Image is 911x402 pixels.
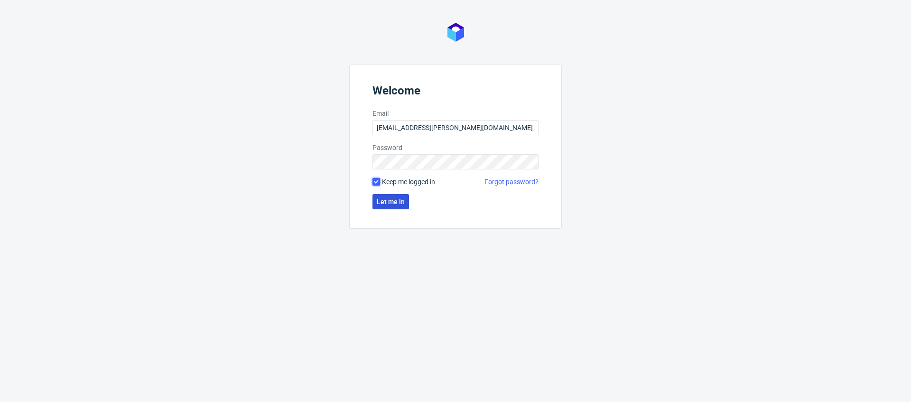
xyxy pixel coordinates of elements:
[372,84,539,101] header: Welcome
[382,177,435,187] span: Keep me logged in
[372,143,539,152] label: Password
[372,120,539,135] input: you@youremail.com
[372,194,409,209] button: Let me in
[377,198,405,205] span: Let me in
[372,109,539,118] label: Email
[484,177,539,187] a: Forgot password?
